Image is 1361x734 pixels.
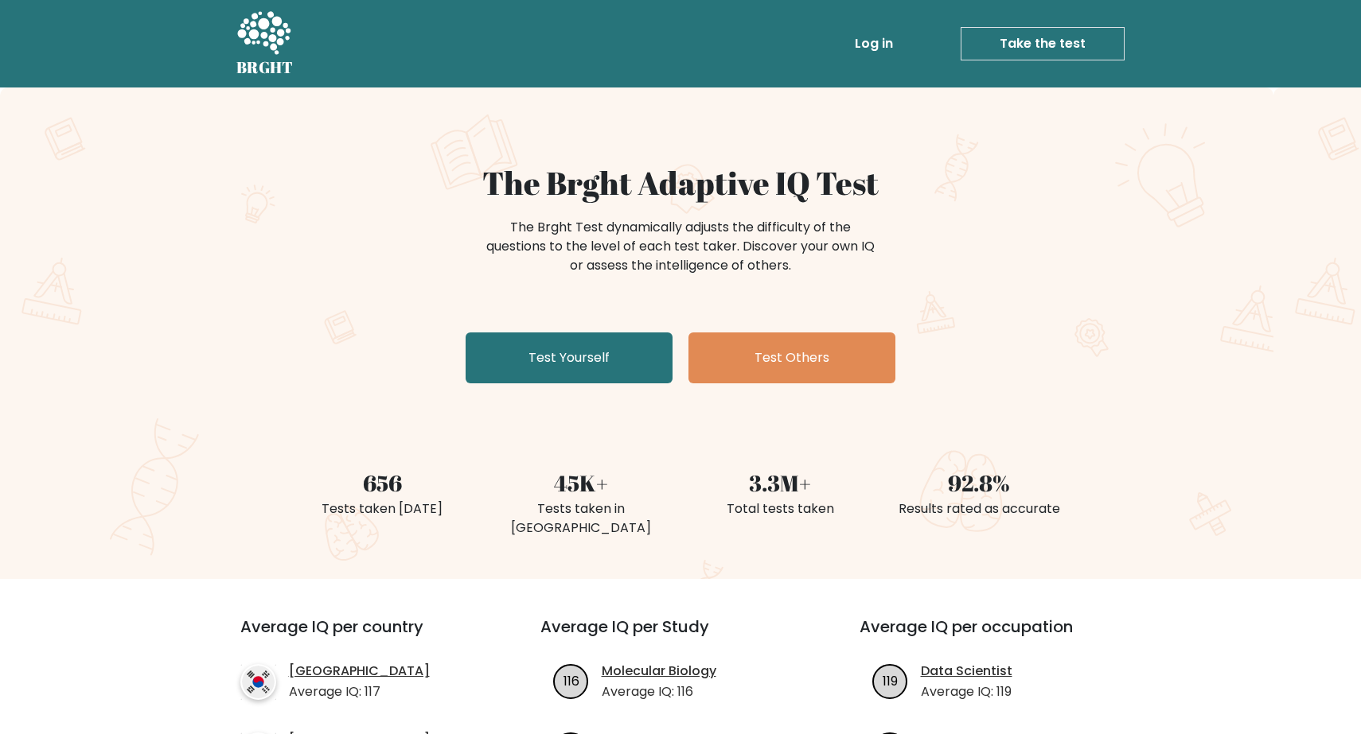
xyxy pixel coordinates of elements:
a: BRGHT [236,6,294,81]
h5: BRGHT [236,58,294,77]
a: Data Scientist [921,662,1012,681]
div: Total tests taken [690,499,870,518]
a: Test Yourself [466,332,673,383]
div: Tests taken [DATE] [292,499,472,518]
a: Log in [848,28,899,60]
h1: The Brght Adaptive IQ Test [292,164,1069,202]
div: 3.3M+ [690,466,870,499]
h3: Average IQ per Study [540,617,821,655]
a: Molecular Biology [602,662,716,681]
p: Average IQ: 119 [921,682,1012,701]
div: 45K+ [491,466,671,499]
text: 119 [883,671,898,689]
div: The Brght Test dynamically adjusts the difficulty of the questions to the level of each test take... [482,218,879,275]
h3: Average IQ per occupation [860,617,1141,655]
a: [GEOGRAPHIC_DATA] [289,662,430,681]
p: Average IQ: 116 [602,682,716,701]
div: 656 [292,466,472,499]
div: Tests taken in [GEOGRAPHIC_DATA] [491,499,671,538]
p: Average IQ: 117 [289,682,430,701]
h3: Average IQ per country [240,617,483,655]
div: Results rated as accurate [889,499,1069,518]
text: 116 [563,671,579,689]
div: 92.8% [889,466,1069,499]
a: Take the test [961,27,1125,60]
img: country [240,664,276,700]
a: Test Others [688,332,895,383]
